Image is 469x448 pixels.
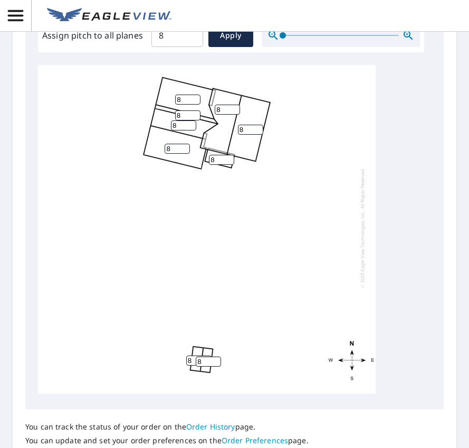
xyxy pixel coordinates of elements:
[222,435,288,445] a: Order Preferences
[217,29,245,42] span: Apply
[42,29,143,42] label: Assign pitch to all planes
[186,422,235,432] a: Order History
[41,2,178,30] a: EV Logo
[151,21,203,50] input: 00.0
[25,436,309,445] p: You can update and set your order preferences on the page.
[25,422,309,432] p: You can track the status of your order on the page.
[47,8,171,24] img: EV Logo
[208,24,253,47] button: Apply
